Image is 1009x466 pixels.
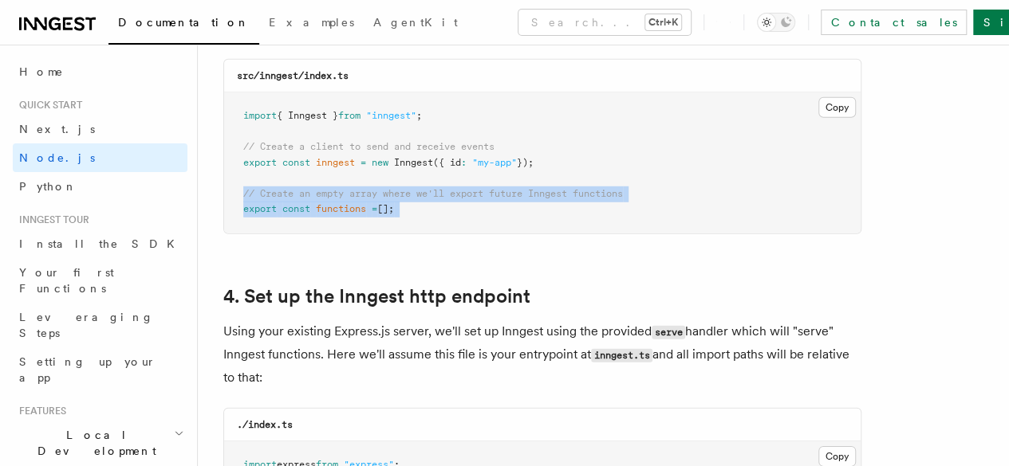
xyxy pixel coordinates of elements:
span: }); [517,157,534,168]
span: Quick start [13,99,82,112]
span: Examples [269,16,354,29]
span: const [282,203,310,214]
a: Next.js [13,115,187,143]
span: = [361,157,366,168]
a: Home [13,57,187,86]
span: Local Development [13,427,174,459]
span: Leveraging Steps [19,311,154,339]
a: Your first Functions [13,258,187,303]
code: inngest.ts [591,349,652,362]
span: Setting up your app [19,355,156,384]
span: []; [377,203,394,214]
span: // Create a client to send and receive events [243,141,495,152]
span: Features [13,405,66,417]
span: Install the SDK [19,237,184,250]
a: Examples [259,5,364,43]
a: Documentation [108,5,259,45]
span: ; [416,110,422,121]
span: ({ id [433,157,461,168]
span: Inngest [394,157,433,168]
span: Node.js [19,151,95,164]
span: Documentation [118,16,250,29]
a: Python [13,172,187,201]
span: export [243,157,277,168]
span: // Create an empty array where we'll export future Inngest functions [243,188,623,199]
span: const [282,157,310,168]
code: src/inngest/index.ts [237,70,349,81]
span: Next.js [19,123,95,135]
span: Your first Functions [19,266,114,295]
span: "inngest" [366,110,416,121]
button: Search...Ctrl+K [518,10,691,35]
span: export [243,203,277,214]
span: inngest [316,157,355,168]
p: Using your existing Express.js server, we'll set up Inngest using the provided handler which will... [223,320,861,389]
button: Toggle dark mode [757,13,795,32]
a: Node.js [13,143,187,172]
span: Inngest tour [13,213,89,226]
span: { Inngest } [277,110,338,121]
a: Leveraging Steps [13,303,187,347]
button: Copy [818,97,856,118]
span: AgentKit [373,16,458,29]
a: AgentKit [364,5,467,43]
span: "my-app" [472,157,517,168]
code: serve [652,326,685,339]
kbd: Ctrl+K [645,14,681,30]
a: Contact sales [821,10,967,35]
span: : [461,157,467,168]
span: import [243,110,277,121]
span: = [372,203,377,214]
span: new [372,157,388,168]
span: Home [19,64,64,80]
span: Python [19,180,77,193]
span: functions [316,203,366,214]
a: Setting up your app [13,347,187,392]
a: Install the SDK [13,229,187,258]
button: Local Development [13,421,187,465]
code: ./index.ts [237,419,293,430]
a: 4. Set up the Inngest http endpoint [223,285,530,307]
span: from [338,110,361,121]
